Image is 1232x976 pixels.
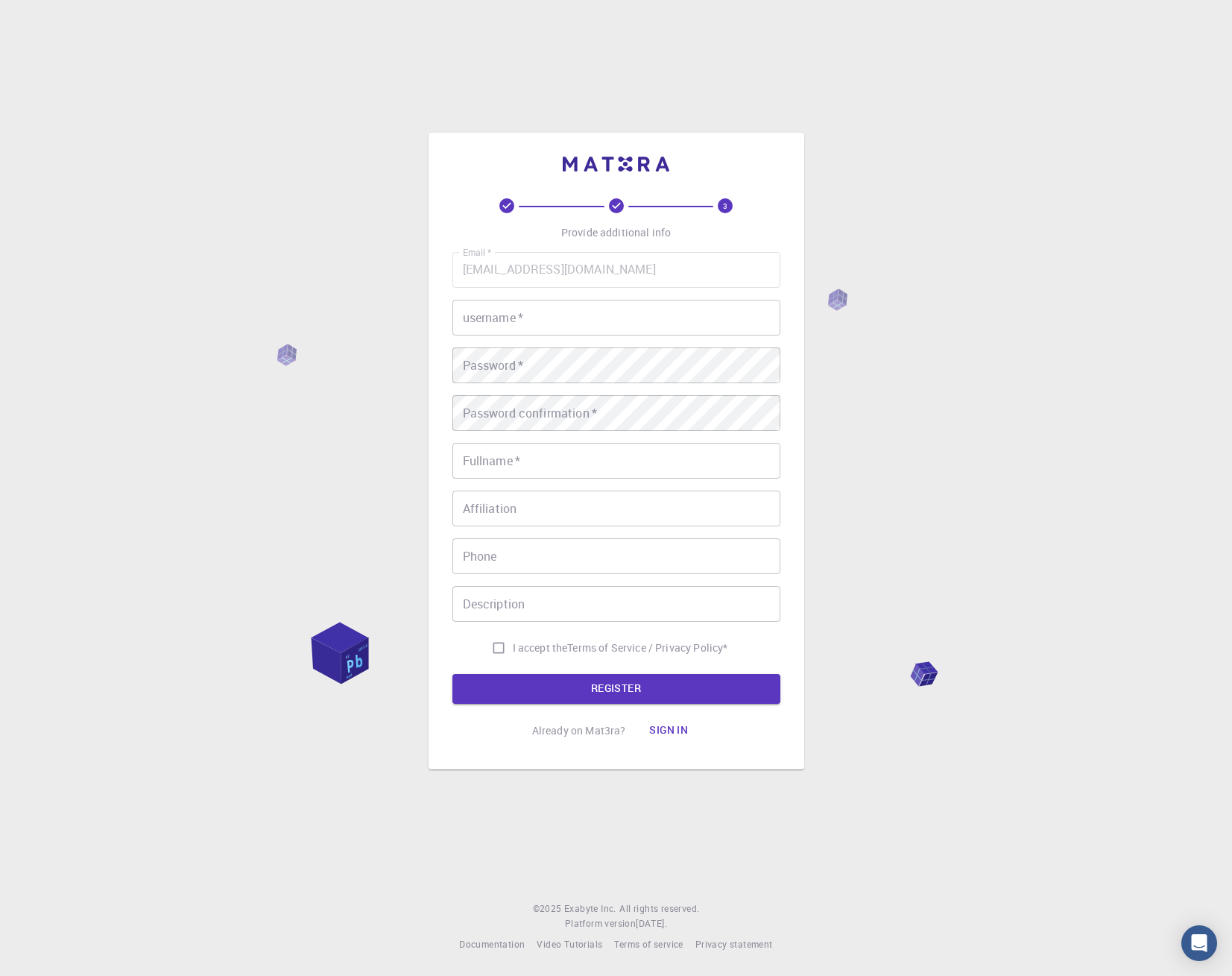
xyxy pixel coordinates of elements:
[452,674,780,704] button: REGISTER
[532,723,626,738] p: Already on Mat3ra?
[1181,925,1217,961] div: Open Intercom Messenger
[513,640,568,655] span: I accept the
[619,901,699,916] span: All rights reserved.
[695,937,773,952] a: Privacy statement
[561,225,671,240] p: Provide additional info
[614,937,683,952] a: Terms of service
[565,916,636,931] span: Platform version
[636,917,667,929] span: [DATE] .
[695,938,773,950] span: Privacy statement
[637,716,700,746] button: Sign in
[533,901,564,916] span: © 2025
[567,640,727,655] a: Terms of Service / Privacy Policy*
[459,937,525,952] a: Documentation
[636,916,667,931] a: [DATE].
[723,201,727,211] text: 3
[537,937,602,952] a: Video Tutorials
[537,938,602,950] span: Video Tutorials
[463,246,491,259] label: Email
[564,901,616,916] a: Exabyte Inc.
[564,902,616,914] span: Exabyte Inc.
[567,640,727,655] p: Terms of Service / Privacy Policy *
[614,938,683,950] span: Terms of service
[459,938,525,950] span: Documentation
